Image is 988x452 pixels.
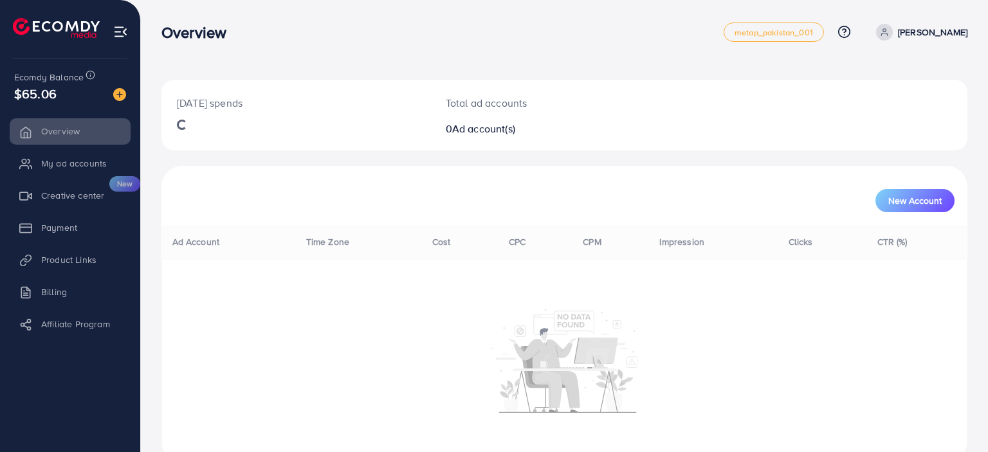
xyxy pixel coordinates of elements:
img: image [113,88,126,101]
span: Ad account(s) [452,122,515,136]
img: menu [113,24,128,39]
span: Ecomdy Balance [14,71,84,84]
p: [DATE] spends [177,95,415,111]
a: [PERSON_NAME] [871,24,967,41]
h2: 0 [446,123,616,135]
span: New Account [888,196,942,205]
a: metap_pakistan_001 [724,23,824,42]
img: logo [13,18,100,38]
h3: Overview [161,23,237,42]
p: [PERSON_NAME] [898,24,967,40]
p: Total ad accounts [446,95,616,111]
button: New Account [875,189,955,212]
span: metap_pakistan_001 [735,28,813,37]
span: $65.06 [14,84,57,103]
